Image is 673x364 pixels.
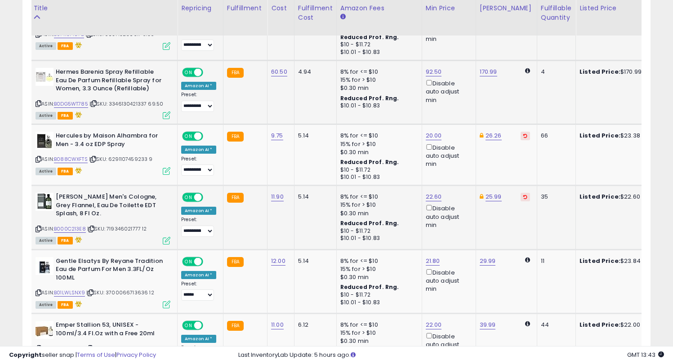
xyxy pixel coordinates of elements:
div: $10 - $11.72 [340,291,415,299]
div: $23.84 [579,257,654,265]
small: FBA [227,132,244,142]
b: Reduced Prof. Rng. [340,219,399,227]
i: hazardous material [73,236,82,243]
i: hazardous material [73,111,82,118]
a: B088CWXFTS [54,155,88,163]
div: Disable auto adjust min [426,203,469,229]
div: 8% for <= $10 [340,193,415,201]
div: Disable auto adjust min [426,142,469,169]
b: Listed Price: [579,320,620,329]
b: [PERSON_NAME] Men's Cologne, Grey Flannel, Eau De Toilette EDT Splash, 8 Fl Oz. [56,193,165,220]
div: $23.38 [579,132,654,140]
div: 4 [541,68,569,76]
div: $22.00 [579,321,654,329]
a: 26.26 [486,131,502,140]
div: $10.01 - $10.83 [340,173,415,181]
b: Reduced Prof. Rng. [340,158,399,166]
div: 5.14 [298,257,330,265]
div: ASIN: [36,68,170,118]
span: All listings currently available for purchase on Amazon [36,42,56,50]
div: seller snap | | [9,351,156,360]
strong: Copyright [9,351,42,359]
div: $10 - $11.72 [340,41,415,49]
div: Amazon Fees [340,4,418,13]
div: 15% for > $10 [340,76,415,84]
small: FBA [227,257,244,267]
span: 2025-09-13 13:43 GMT [627,351,664,359]
div: 15% for > $10 [340,265,415,273]
div: $22.60 [579,193,654,201]
div: ASIN: [36,257,170,307]
a: B01LWLSNX9 [54,289,85,297]
span: All listings currently available for purchase on Amazon [36,112,56,120]
div: Amazon AI * [181,146,216,154]
img: 31g7eO7ws7L._SL40_.jpg [36,68,53,86]
div: 8% for <= $10 [340,132,415,140]
b: Emper Stallion 53, UNISEX - 100ml/3.4 Fl.Oz with a Free 20ml [56,321,165,340]
span: FBA [58,168,73,175]
span: | SKU: 3346130421337 69.50 [89,100,163,107]
span: ON [183,133,194,140]
a: 9.75 [271,131,283,140]
div: Amazon AI * [181,271,216,279]
a: 11.00 [271,320,284,329]
small: FBA [227,68,244,78]
i: hazardous material [73,42,82,48]
div: Fulfillment [227,4,263,13]
div: 5.14 [298,132,330,140]
b: Reduced Prof. Rng. [340,94,399,102]
a: 60.50 [271,67,287,76]
a: 11.90 [271,192,284,201]
div: Listed Price [579,4,657,13]
span: ON [183,322,194,329]
div: $0.30 min [340,148,415,156]
small: FBA [227,193,244,203]
div: $0.30 min [340,84,415,92]
span: All listings currently available for purchase on Amazon [36,301,56,309]
b: Listed Price: [579,67,620,76]
a: 39.99 [480,320,496,329]
a: 170.99 [480,67,497,76]
div: 15% for > $10 [340,140,415,148]
div: Preset: [181,281,216,301]
a: Terms of Use [77,351,115,359]
div: $10.01 - $10.83 [340,299,415,306]
div: 44 [541,321,569,329]
div: 35 [541,193,569,201]
a: 21.80 [426,257,440,266]
div: 4.94 [298,68,330,76]
div: $10.01 - $10.83 [340,49,415,56]
div: Repricing [181,4,219,13]
span: ON [183,257,194,265]
b: Reduced Prof. Rng. [340,33,399,41]
span: FBA [58,301,73,309]
span: | SKU: 719346021777 12 [87,225,147,232]
img: 31jIAlLMMUL._SL40_.jpg [36,321,53,339]
div: 66 [541,132,569,140]
div: Preset: [181,156,216,176]
i: hazardous material [73,301,82,307]
a: 22.00 [426,320,442,329]
span: OFF [202,322,216,329]
div: $170.99 [579,68,654,76]
div: 15% for > $10 [340,201,415,209]
div: Amazon AI * [181,207,216,215]
div: 5.14 [298,193,330,201]
div: Last InventoryLab Update: 5 hours ago. [238,351,664,360]
small: FBA [227,321,244,331]
b: Hermes Barenia Spray Refillable Eau De Parfum Refillable Spray for Women, 3.3 Ounce (Refillable) [56,68,165,95]
div: Preset: [181,31,216,51]
div: 8% for <= $10 [340,321,415,329]
a: 12.00 [271,257,285,266]
span: OFF [202,194,216,201]
div: $0.30 min [340,209,415,218]
b: Hercules by Maison Alhambra for Men - 3.4 oz EDP Spray [56,132,165,151]
div: 8% for <= $10 [340,257,415,265]
i: Calculated using Dynamic Max Price. [525,68,530,74]
div: Amazon AI * [181,82,216,90]
b: Listed Price: [579,257,620,265]
span: ON [183,194,194,201]
span: FBA [58,112,73,120]
img: 31XlNfelV5L._SL40_.jpg [36,257,53,275]
div: 6.12 [298,321,330,329]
